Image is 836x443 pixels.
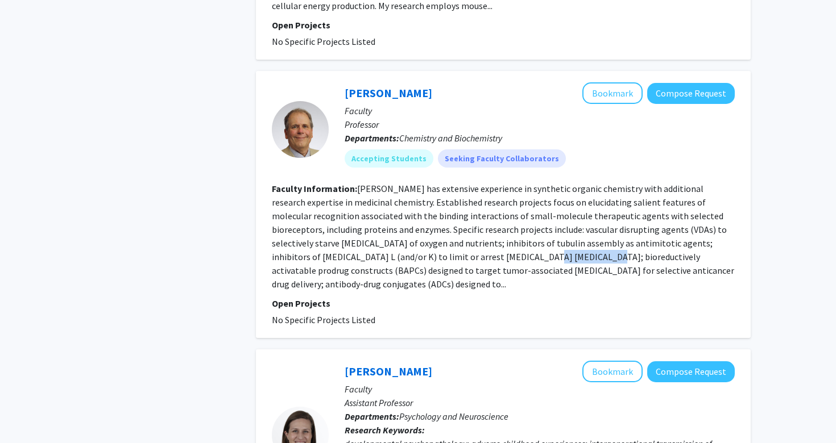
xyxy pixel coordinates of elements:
p: Faculty [345,104,735,118]
button: Add Francesca Penner to Bookmarks [582,361,643,382]
span: No Specific Projects Listed [272,36,375,47]
button: Compose Request to Kevin G. Pinney [647,83,735,104]
a: [PERSON_NAME] [345,364,432,378]
b: Departments: [345,411,399,422]
b: Faculty Information: [272,183,357,194]
b: Departments: [345,132,399,144]
mat-chip: Seeking Faculty Collaborators [438,149,566,168]
p: Open Projects [272,296,735,310]
a: [PERSON_NAME] [345,86,432,100]
p: Open Projects [272,18,735,32]
p: Faculty [345,382,735,396]
span: No Specific Projects Listed [272,314,375,325]
p: Assistant Professor [345,396,735,409]
button: Compose Request to Francesca Penner [647,361,735,382]
button: Add Kevin G. Pinney to Bookmarks [582,82,643,104]
span: Psychology and Neuroscience [399,411,508,422]
fg-read-more: [PERSON_NAME] has extensive experience in synthetic organic chemistry with additional research ex... [272,183,734,290]
iframe: Chat [9,392,48,434]
mat-chip: Accepting Students [345,149,433,168]
span: Chemistry and Biochemistry [399,132,502,144]
p: Professor [345,118,735,131]
b: Research Keywords: [345,424,425,436]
